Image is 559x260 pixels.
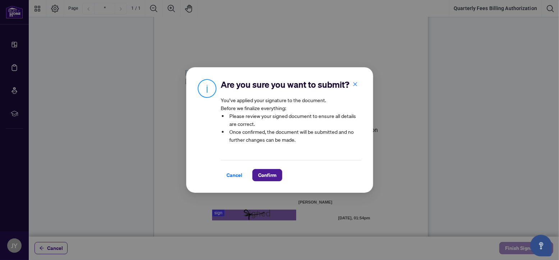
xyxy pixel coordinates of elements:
span: close [353,82,358,87]
button: Confirm [252,169,282,181]
img: Info Icon [198,79,216,98]
article: You’ve applied your signature to the document. Before we finalize everything: [221,96,362,149]
span: Cancel [226,169,242,181]
button: Cancel [221,169,248,181]
button: Open asap [530,235,552,256]
li: Once confirmed, the document will be submitted and no further changes can be made. [228,128,362,143]
h2: Are you sure you want to submit? [221,79,362,90]
li: Please review your signed document to ensure all details are correct. [228,112,362,128]
span: Confirm [258,169,276,181]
